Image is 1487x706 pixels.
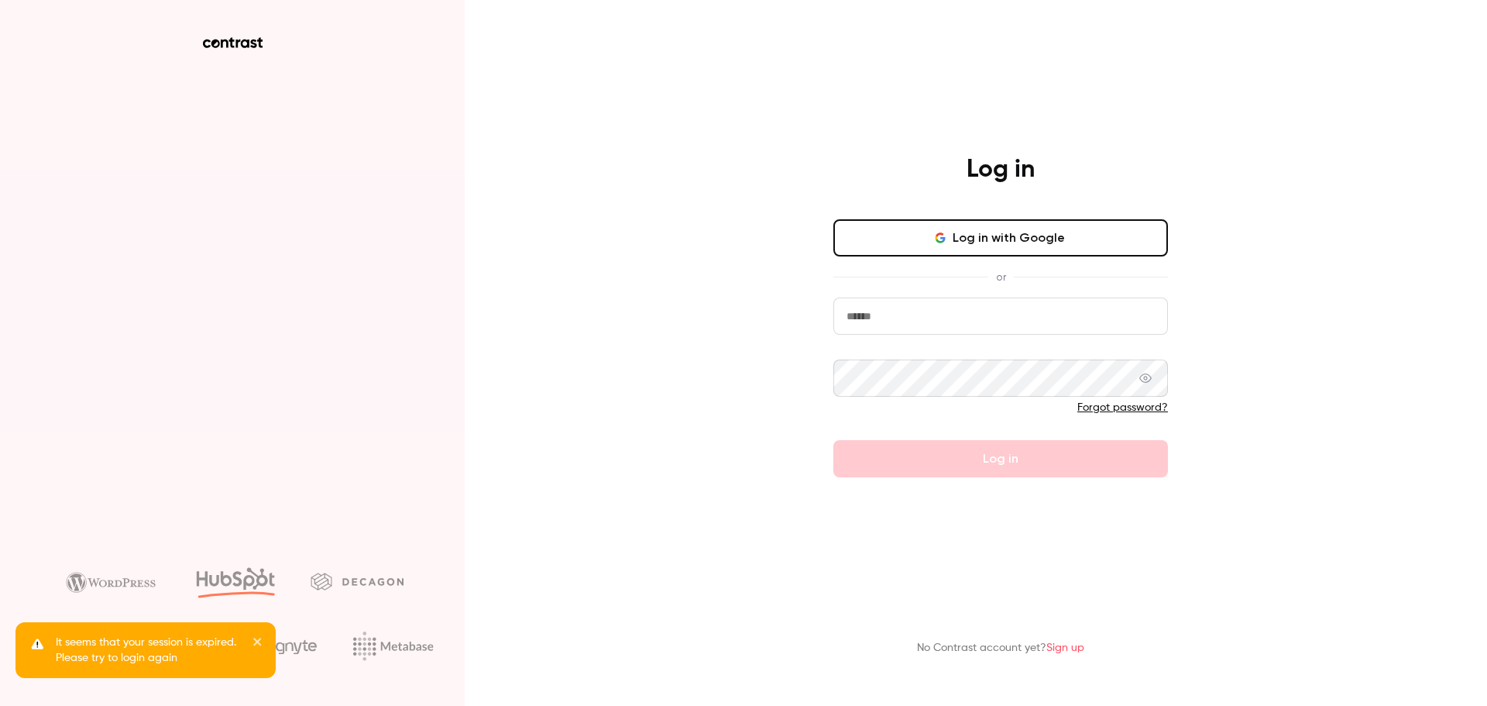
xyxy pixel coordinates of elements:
[988,269,1014,285] span: or
[967,154,1035,185] h4: Log in
[252,635,263,653] button: close
[833,219,1168,257] button: Log in with Google
[56,635,242,666] p: It seems that your session is expired. Please try to login again
[1046,642,1084,653] a: Sign up
[311,573,404,590] img: decagon
[1077,402,1168,413] a: Forgot password?
[917,640,1084,656] p: No Contrast account yet?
